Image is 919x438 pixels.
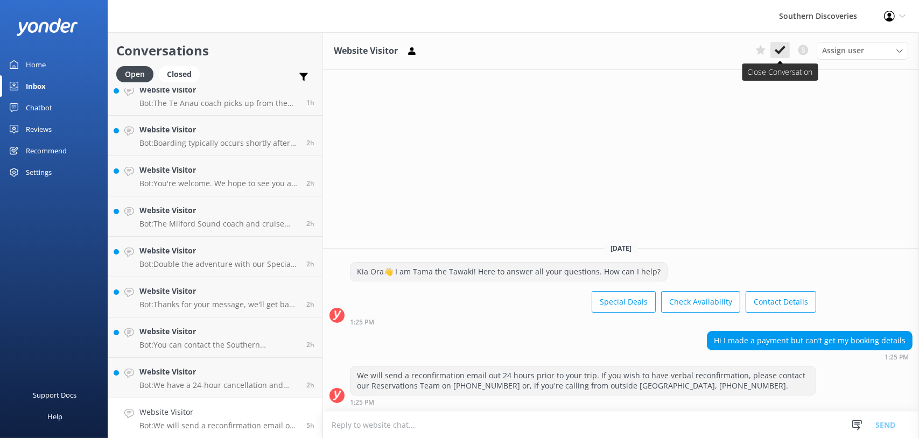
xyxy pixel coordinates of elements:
[350,319,374,326] strong: 1:25 PM
[350,398,816,406] div: Oct 13 2025 01:25pm (UTC +13:00) Pacific/Auckland
[159,68,205,80] a: Closed
[139,245,298,257] h4: Website Visitor
[139,380,298,390] p: Bot: We have a 24-hour cancellation and amendment policy. If you notify us more than 24 hours bef...
[26,54,46,75] div: Home
[26,161,52,183] div: Settings
[139,219,298,229] p: Bot: The Milford Sound coach and cruise trip from [GEOGRAPHIC_DATA] is a round trip, including a ...
[139,300,298,309] p: Bot: Thanks for your message, we'll get back to you as soon as we can. You're also welcome to kee...
[306,98,314,107] span: Oct 13 2025 05:18pm (UTC +13:00) Pacific/Auckland
[885,354,909,361] strong: 1:25 PM
[661,291,740,313] button: Check Availability
[108,75,322,116] a: Website VisitorBot:The Te Anau coach picks up from the [GEOGRAPHIC_DATA] i-SITE at [STREET_ADDRES...
[139,138,298,148] p: Bot: Boarding typically occurs shortly after check-in, which is required at least 20 minutes befo...
[116,68,159,80] a: Open
[108,196,322,237] a: Website VisitorBot:The Milford Sound coach and cruise trip from [GEOGRAPHIC_DATA] is a round trip...
[707,353,913,361] div: Oct 13 2025 01:25pm (UTC +13:00) Pacific/Auckland
[159,66,200,82] div: Closed
[139,285,298,297] h4: Website Visitor
[306,340,314,349] span: Oct 13 2025 04:25pm (UTC +13:00) Pacific/Auckland
[26,140,67,161] div: Recommend
[306,179,314,188] span: Oct 13 2025 04:51pm (UTC +13:00) Pacific/Auckland
[139,124,298,136] h4: Website Visitor
[139,84,298,96] h4: Website Visitor
[116,66,153,82] div: Open
[108,116,322,156] a: Website VisitorBot:Boarding typically occurs shortly after check-in, which is required at least 2...
[350,263,667,281] div: Kia Ora👋 I am Tama the Tawaki! Here to answer all your questions. How can I help?
[350,366,816,395] div: We will send a reconfirmation email out 24 hours prior to your trip. If you wish to have verbal r...
[108,237,322,277] a: Website VisitorBot:Double the adventure with our Special Deals! Visit [URL][DOMAIN_NAME].2h
[306,219,314,228] span: Oct 13 2025 04:50pm (UTC +13:00) Pacific/Auckland
[33,384,77,406] div: Support Docs
[604,244,638,253] span: [DATE]
[306,138,314,147] span: Oct 13 2025 04:55pm (UTC +13:00) Pacific/Auckland
[139,406,298,418] h4: Website Visitor
[139,259,298,269] p: Bot: Double the adventure with our Special Deals! Visit [URL][DOMAIN_NAME].
[707,331,912,350] div: Hi I made a payment but can’t get my booking details
[306,259,314,269] span: Oct 13 2025 04:49pm (UTC +13:00) Pacific/Auckland
[26,75,46,97] div: Inbox
[306,300,314,309] span: Oct 13 2025 04:36pm (UTC +13:00) Pacific/Auckland
[334,44,398,58] h3: Website Visitor
[350,399,374,406] strong: 1:25 PM
[817,42,908,59] div: Assign User
[306,380,314,390] span: Oct 13 2025 04:23pm (UTC +13:00) Pacific/Auckland
[139,164,298,176] h4: Website Visitor
[592,291,656,313] button: Special Deals
[746,291,816,313] button: Contact Details
[306,421,314,430] span: Oct 13 2025 01:25pm (UTC +13:00) Pacific/Auckland
[108,277,322,317] a: Website VisitorBot:Thanks for your message, we'll get back to you as soon as we can. You're also ...
[26,118,52,140] div: Reviews
[26,97,52,118] div: Chatbot
[822,45,864,56] span: Assign user
[139,366,298,378] h4: Website Visitor
[139,204,298,216] h4: Website Visitor
[139,179,298,188] p: Bot: You're welcome. We hope to see you at Southern Discoveries soon!
[139,98,298,108] p: Bot: The Te Anau coach picks up from the [GEOGRAPHIC_DATA] i-SITE at [STREET_ADDRESS].
[108,358,322,398] a: Website VisitorBot:We have a 24-hour cancellation and amendment policy. If you notify us more tha...
[139,326,298,337] h4: Website Visitor
[139,421,298,430] p: Bot: We will send a reconfirmation email out 24 hours prior to your trip. If you wish to have ver...
[47,406,62,427] div: Help
[116,40,314,61] h2: Conversations
[350,318,816,326] div: Oct 13 2025 01:25pm (UTC +13:00) Pacific/Auckland
[139,340,298,350] p: Bot: You can contact the Southern Discoveries team by phone at [PHONE_NUMBER] within [GEOGRAPHIC_...
[108,317,322,358] a: Website VisitorBot:You can contact the Southern Discoveries team by phone at [PHONE_NUMBER] withi...
[16,18,78,36] img: yonder-white-logo.png
[108,156,322,196] a: Website VisitorBot:You're welcome. We hope to see you at Southern Discoveries soon!2h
